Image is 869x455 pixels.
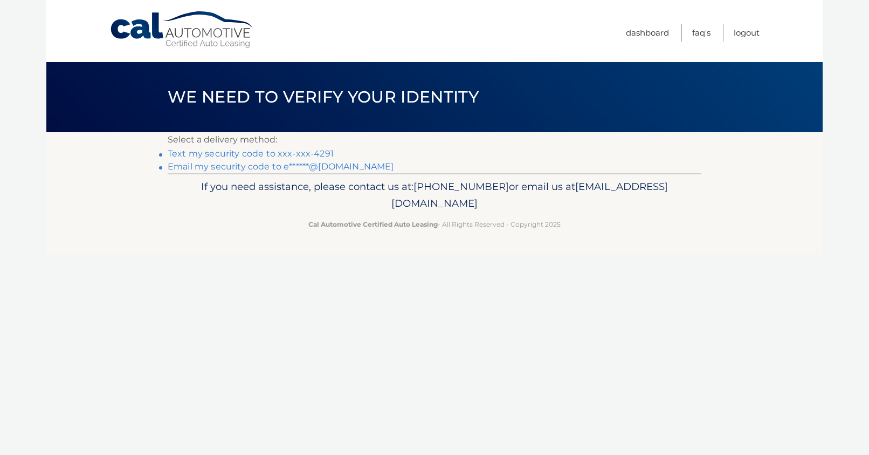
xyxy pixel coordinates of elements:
span: [PHONE_NUMBER] [413,180,509,193]
a: Logout [734,24,760,42]
a: FAQ's [692,24,711,42]
strong: Cal Automotive Certified Auto Leasing [308,220,438,228]
p: Select a delivery method: [168,132,701,147]
span: We need to verify your identity [168,87,479,107]
p: If you need assistance, please contact us at: or email us at [175,178,694,213]
a: Email my security code to e******@[DOMAIN_NAME] [168,161,394,172]
a: Dashboard [626,24,669,42]
a: Text my security code to xxx-xxx-4291 [168,148,334,159]
p: - All Rights Reserved - Copyright 2025 [175,219,694,230]
a: Cal Automotive [109,11,255,49]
